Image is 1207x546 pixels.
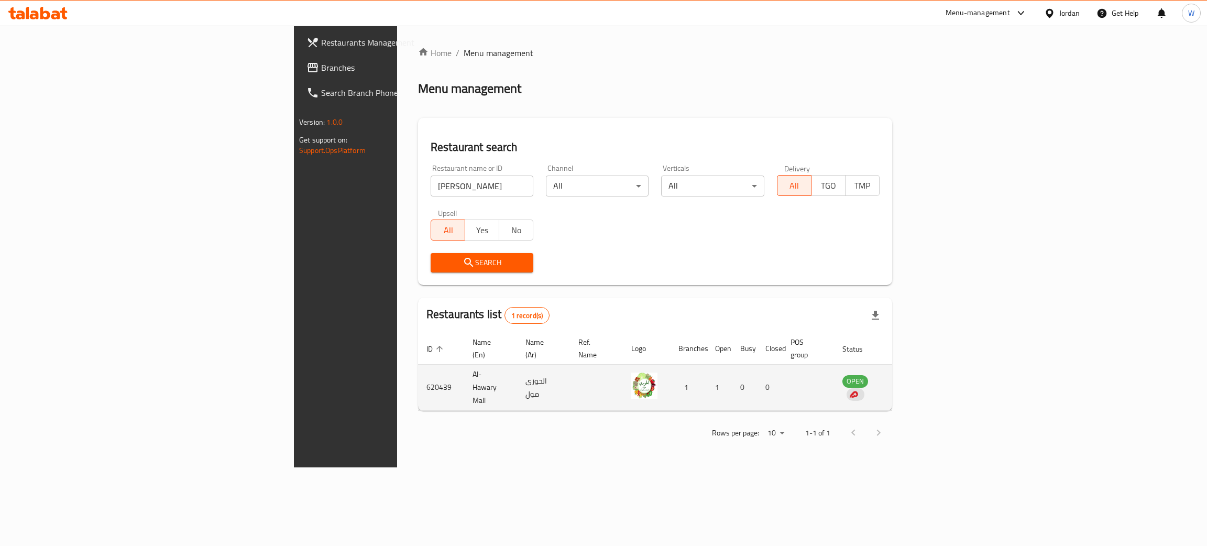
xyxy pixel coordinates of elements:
[732,333,757,365] th: Busy
[623,333,670,365] th: Logo
[505,311,550,321] span: 1 record(s)
[435,223,461,238] span: All
[525,336,557,361] span: Name (Ar)
[670,333,707,365] th: Branches
[439,256,525,269] span: Search
[670,365,707,411] td: 1
[757,333,782,365] th: Closed
[499,220,533,241] button: No
[299,144,366,157] a: Support.OpsPlatform
[426,343,446,355] span: ID
[465,220,499,241] button: Yes
[631,373,657,399] img: Al-Hawary Mall
[431,253,533,272] button: Search
[889,333,925,365] th: Action
[418,47,892,59] nav: breadcrumb
[712,427,759,440] p: Rows per page:
[707,365,732,411] td: 1
[504,307,550,324] div: Total records count
[418,333,925,411] table: enhanced table
[661,176,764,196] div: All
[805,427,830,440] p: 1-1 of 1
[473,336,504,361] span: Name (En)
[946,7,1010,19] div: Menu-management
[503,223,529,238] span: No
[849,390,858,399] img: delivery hero logo
[438,209,457,216] label: Upsell
[707,333,732,365] th: Open
[1188,7,1194,19] span: W
[847,388,864,401] div: Indicates that the vendor menu management has been moved to DH Catalog service
[321,36,487,49] span: Restaurants Management
[299,133,347,147] span: Get support on:
[757,365,782,411] td: 0
[863,303,888,328] div: Export file
[326,115,343,129] span: 1.0.0
[732,365,757,411] td: 0
[546,176,649,196] div: All
[298,30,496,55] a: Restaurants Management
[816,178,841,193] span: TGO
[1059,7,1080,19] div: Jordan
[842,375,868,388] div: OPEN
[782,178,807,193] span: All
[298,55,496,80] a: Branches
[777,175,811,196] button: All
[431,139,880,155] h2: Restaurant search
[811,175,846,196] button: TGO
[321,86,487,99] span: Search Branch Phone
[845,175,880,196] button: TMP
[431,220,465,241] button: All
[426,307,550,324] h2: Restaurants list
[299,115,325,129] span: Version:
[431,176,533,196] input: Search for restaurant name or ID..
[298,80,496,105] a: Search Branch Phone
[842,375,868,387] span: OPEN
[321,61,487,74] span: Branches
[578,336,610,361] span: Ref. Name
[469,223,495,238] span: Yes
[842,343,876,355] span: Status
[791,336,821,361] span: POS group
[763,425,788,441] div: Rows per page:
[464,47,533,59] span: Menu management
[784,165,810,172] label: Delivery
[850,178,875,193] span: TMP
[517,365,570,411] td: الحوري مول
